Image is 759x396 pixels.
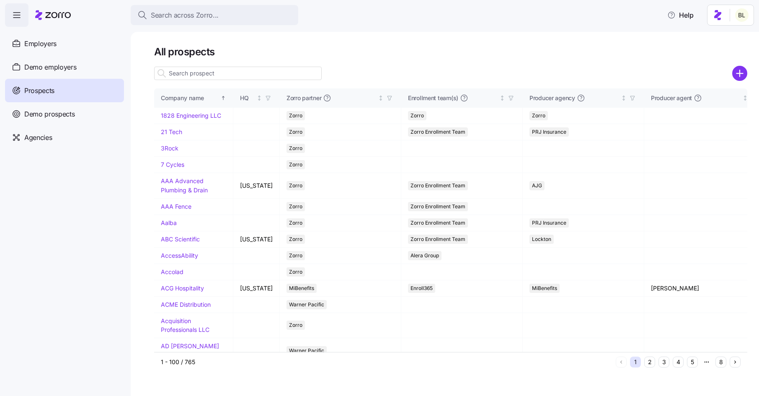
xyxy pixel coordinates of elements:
a: Aalba [161,219,177,226]
span: Zorro [289,160,302,169]
th: Zorro partnerNot sorted [280,88,401,108]
a: 1828 Engineering LLC [161,112,221,119]
span: Zorro Enrollment Team [410,127,465,137]
button: Search across Zorro... [131,5,298,25]
th: Company nameSorted ascending [154,88,233,108]
a: Accolad [161,268,183,275]
span: MiBenefits [532,284,557,293]
div: Not sorted [742,95,748,101]
span: AJG [532,181,542,190]
span: Zorro Enrollment Team [410,181,465,190]
div: Company name [161,93,219,103]
a: AD [PERSON_NAME] Services Inc. [161,342,219,359]
td: [US_STATE] [233,280,280,297]
button: 4 [673,357,684,368]
a: 3Rock [161,145,178,152]
span: Warner Pacific [289,300,324,309]
div: Not sorted [378,95,384,101]
span: Producer agency [529,94,575,102]
button: 2 [644,357,655,368]
a: ACG Hospitality [161,285,204,292]
button: 3 [658,357,669,368]
input: Search prospect [154,67,322,80]
span: Demo prospects [24,109,75,119]
a: AccessAbility [161,252,198,259]
span: Zorro [289,235,302,244]
a: AAA Advanced Plumbing & Drain [161,177,208,194]
span: Zorro [532,111,545,120]
span: Zorro [289,218,302,228]
h1: All prospects [154,45,747,58]
button: 5 [687,357,698,368]
a: Demo employers [5,55,124,79]
span: PRJ Insurance [532,127,566,137]
span: Zorro [289,251,302,260]
svg: add icon [732,66,747,81]
th: Enrollment team(s)Not sorted [401,88,523,108]
span: Zorro partner [287,94,321,102]
span: MiBenefits [289,284,314,293]
span: Zorro [410,111,424,120]
th: HQNot sorted [233,88,280,108]
span: Search across Zorro... [151,10,219,21]
button: Previous page [616,357,627,368]
div: HQ [240,93,255,103]
span: Enrollment team(s) [408,94,458,102]
a: ACME Distribution [161,301,211,308]
span: Zorro [289,111,302,120]
span: Zorro [289,144,302,153]
a: Employers [5,32,124,55]
span: Agencies [24,132,52,143]
span: Zorro Enrollment Team [410,218,465,228]
span: Enroll365 [410,284,433,293]
div: Not sorted [499,95,505,101]
a: Acquisition Professionals LLC [161,317,209,334]
span: Warner Pacific [289,346,324,355]
a: 21 Tech [161,128,182,135]
button: 8 [715,357,726,368]
button: Help [661,7,700,23]
span: Alera Group [410,251,439,260]
span: Prospects [24,85,54,96]
span: Zorro [289,181,302,190]
span: Producer agent [651,94,692,102]
a: Prospects [5,79,124,102]
button: 1 [630,357,641,368]
a: AAA Fence [161,203,191,210]
span: Employers [24,39,57,49]
span: Zorro [289,202,302,211]
th: Producer agencyNot sorted [523,88,644,108]
span: Zorro [289,321,302,330]
span: Zorro [289,127,302,137]
span: Demo employers [24,62,77,72]
a: 7 Cycles [161,161,184,168]
span: PRJ Insurance [532,218,566,228]
span: Zorro [289,267,302,277]
div: Not sorted [621,95,627,101]
img: 2fabda6663eee7a9d0b710c60bc473af [735,8,749,22]
div: Not sorted [256,95,262,101]
span: Zorro Enrollment Team [410,202,465,211]
a: ABC Scientific [161,236,200,243]
td: [US_STATE] [233,231,280,248]
td: [US_STATE] [233,173,280,198]
div: Sorted ascending [220,95,226,101]
span: Lockton [532,235,551,244]
a: Agencies [5,126,124,149]
div: 1 - 100 / 765 [161,358,612,366]
span: Zorro Enrollment Team [410,235,465,244]
span: Help [667,10,694,20]
a: Demo prospects [5,102,124,126]
button: Next page [730,357,741,368]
